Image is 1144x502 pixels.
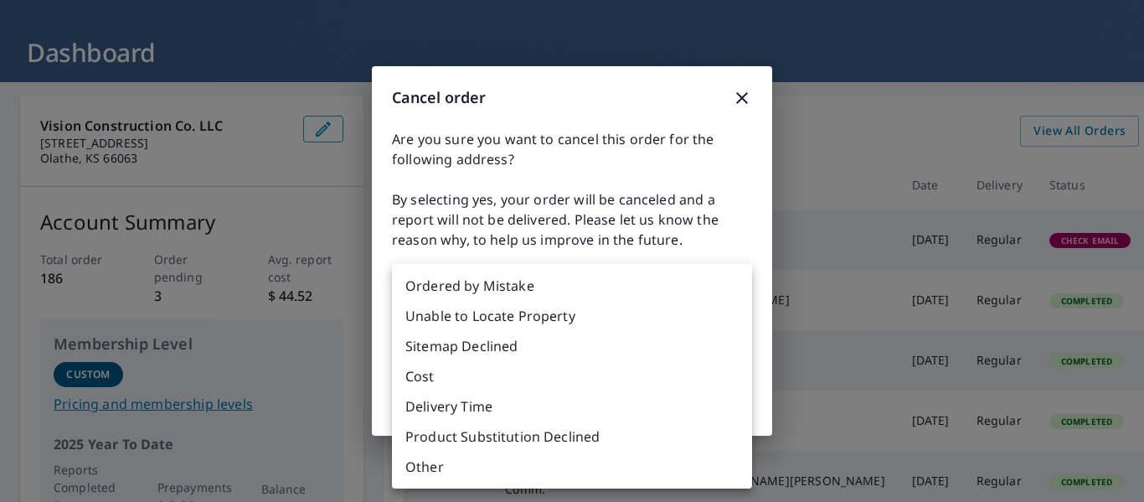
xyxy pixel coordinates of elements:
[392,331,752,361] li: Sitemap Declined
[392,391,752,422] li: Delivery Time
[392,301,752,331] li: Unable to Locate Property
[392,452,752,482] li: Other
[392,361,752,391] li: Cost
[392,422,752,452] li: Product Substitution Declined
[392,271,752,301] li: Ordered by Mistake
